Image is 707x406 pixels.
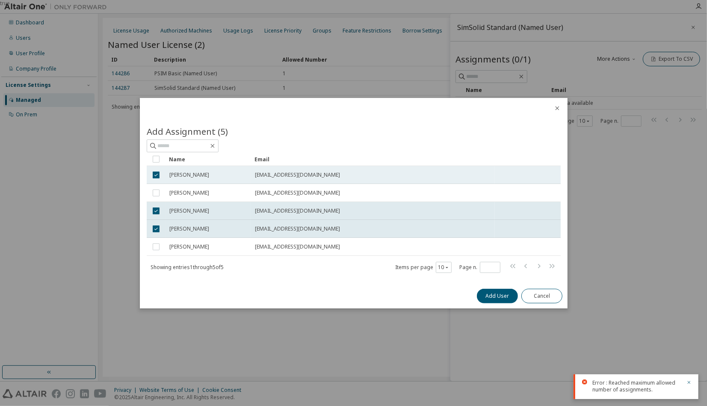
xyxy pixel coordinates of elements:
[255,243,340,250] span: [EMAIL_ADDRESS][DOMAIN_NAME]
[592,379,681,393] div: Error : Reached maximum allowed number of assignments.
[169,172,209,178] span: [PERSON_NAME]
[255,225,340,232] span: [EMAIL_ADDRESS][DOMAIN_NAME]
[169,207,209,214] span: [PERSON_NAME]
[459,261,500,273] span: Page n.
[254,152,491,166] div: Email
[521,289,562,303] button: Cancel
[554,105,561,112] button: close
[395,261,452,273] span: Items per page
[169,152,248,166] div: Name
[255,172,340,178] span: [EMAIL_ADDRESS][DOMAIN_NAME]
[147,125,228,137] span: Add Assignment (5)
[169,225,209,232] span: [PERSON_NAME]
[169,190,209,196] span: [PERSON_NAME]
[255,190,340,196] span: [EMAIL_ADDRESS][DOMAIN_NAME]
[477,289,518,303] button: Add User
[169,243,209,250] span: [PERSON_NAME]
[255,207,340,214] span: [EMAIL_ADDRESS][DOMAIN_NAME]
[151,263,224,270] span: Showing entries 1 through 5 of 5
[438,264,450,270] button: 10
